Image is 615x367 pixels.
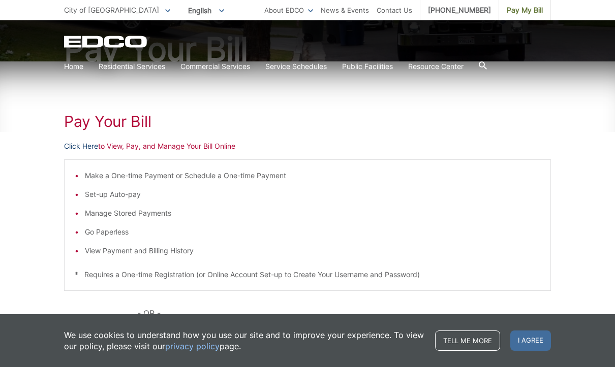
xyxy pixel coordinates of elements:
[377,5,412,16] a: Contact Us
[64,141,98,152] a: Click Here
[507,5,543,16] span: Pay My Bill
[180,2,232,19] span: English
[64,6,159,14] span: City of [GEOGRAPHIC_DATA]
[165,341,220,352] a: privacy policy
[64,61,83,72] a: Home
[75,269,540,280] p: * Requires a One-time Registration (or Online Account Set-up to Create Your Username and Password)
[64,141,551,152] p: to View, Pay, and Manage Your Bill Online
[435,330,500,351] a: Tell me more
[85,226,540,238] li: Go Paperless
[180,61,250,72] a: Commercial Services
[85,245,540,256] li: View Payment and Billing History
[408,61,464,72] a: Resource Center
[265,61,327,72] a: Service Schedules
[85,170,540,181] li: Make a One-time Payment or Schedule a One-time Payment
[64,112,551,130] h1: Pay Your Bill
[510,330,551,351] span: I agree
[137,306,551,320] p: - OR -
[99,61,165,72] a: Residential Services
[85,189,540,200] li: Set-up Auto-pay
[64,36,148,48] a: EDCD logo. Return to the homepage.
[85,208,540,219] li: Manage Stored Payments
[264,5,313,16] a: About EDCO
[64,329,425,352] p: We use cookies to understand how you use our site and to improve your experience. To view our pol...
[321,5,369,16] a: News & Events
[342,61,393,72] a: Public Facilities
